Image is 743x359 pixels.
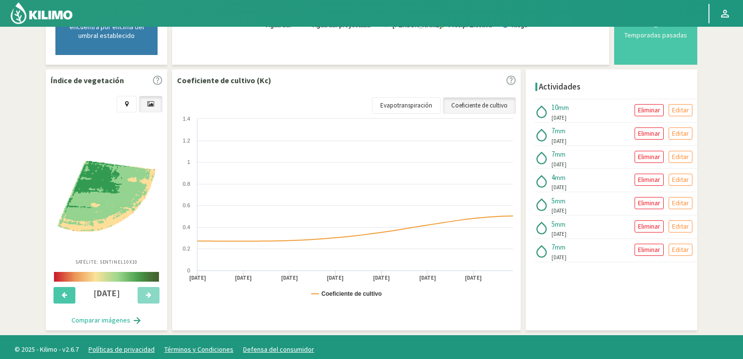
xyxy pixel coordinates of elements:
[669,244,692,256] button: Editar
[635,104,664,116] button: Eliminar
[551,230,566,238] span: [DATE]
[672,221,689,232] p: Editar
[551,219,555,229] span: 5
[373,274,390,282] text: [DATE]
[672,197,689,209] p: Editar
[183,202,190,208] text: 0.6
[124,259,138,265] span: 10X10
[672,174,689,185] p: Editar
[177,74,271,86] p: Coeficiente de cultivo (Kc)
[555,197,566,205] span: mm
[551,103,558,112] span: 10
[558,103,569,112] span: mm
[669,174,692,186] button: Editar
[10,344,84,355] span: © 2025 - Kilimo - v2.6.7
[555,243,566,251] span: mm
[183,246,190,251] text: 0.2
[635,127,664,140] button: Eliminar
[551,173,555,182] span: 4
[669,197,692,209] button: Editar
[327,274,344,282] text: [DATE]
[672,128,689,139] p: Editar
[672,151,689,162] p: Editar
[10,1,73,25] img: Kilimo
[635,220,664,233] button: Eliminar
[635,174,664,186] button: Eliminar
[551,253,566,262] span: [DATE]
[243,345,314,354] a: Defensa del consumidor
[551,242,555,251] span: 7
[443,97,516,114] a: Coeficiente de cultivo
[638,105,660,116] p: Eliminar
[419,274,436,282] text: [DATE]
[555,126,566,135] span: mm
[635,151,664,163] button: Eliminar
[638,221,660,232] p: Eliminar
[635,244,664,256] button: Eliminar
[635,197,664,209] button: Eliminar
[551,137,566,145] span: [DATE]
[187,268,190,273] text: 0
[551,114,566,122] span: [DATE]
[189,274,206,282] text: [DATE]
[672,244,689,255] p: Editar
[555,173,566,182] span: mm
[164,345,233,354] a: Términos y Condiciones
[551,196,555,205] span: 5
[75,258,138,266] p: Satélite: Sentinel
[321,290,382,297] text: Coeficiente de cultivo
[62,311,152,330] button: Comparar imágenes
[638,151,660,162] p: Eliminar
[638,197,660,209] p: Eliminar
[555,150,566,159] span: mm
[281,274,298,282] text: [DATE]
[88,345,155,354] a: Políticas de privacidad
[551,207,566,215] span: [DATE]
[183,116,190,122] text: 1.4
[638,174,660,185] p: Eliminar
[372,97,441,114] a: Evapotranspiración
[669,104,692,116] button: Editar
[183,224,190,230] text: 0.4
[551,149,555,159] span: 7
[638,244,660,255] p: Eliminar
[669,151,692,163] button: Editar
[638,128,660,139] p: Eliminar
[551,161,566,169] span: [DATE]
[81,288,132,298] h4: [DATE]
[551,183,566,192] span: [DATE]
[672,105,689,116] p: Editar
[187,159,190,165] text: 1
[539,82,581,91] h4: Actividades
[54,272,159,282] img: scale
[58,161,155,232] img: 36801312-83c9-40a5-8a99-75454b207d9d_-_sentinel_-_2025-08-09.png
[551,126,555,135] span: 7
[465,274,482,282] text: [DATE]
[51,74,124,86] p: Índice de vegetación
[235,274,252,282] text: [DATE]
[183,138,190,144] text: 1.2
[183,181,190,187] text: 0.8
[622,32,690,38] div: Temporadas pasadas
[669,127,692,140] button: Editar
[669,220,692,233] button: Editar
[555,220,566,229] span: mm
